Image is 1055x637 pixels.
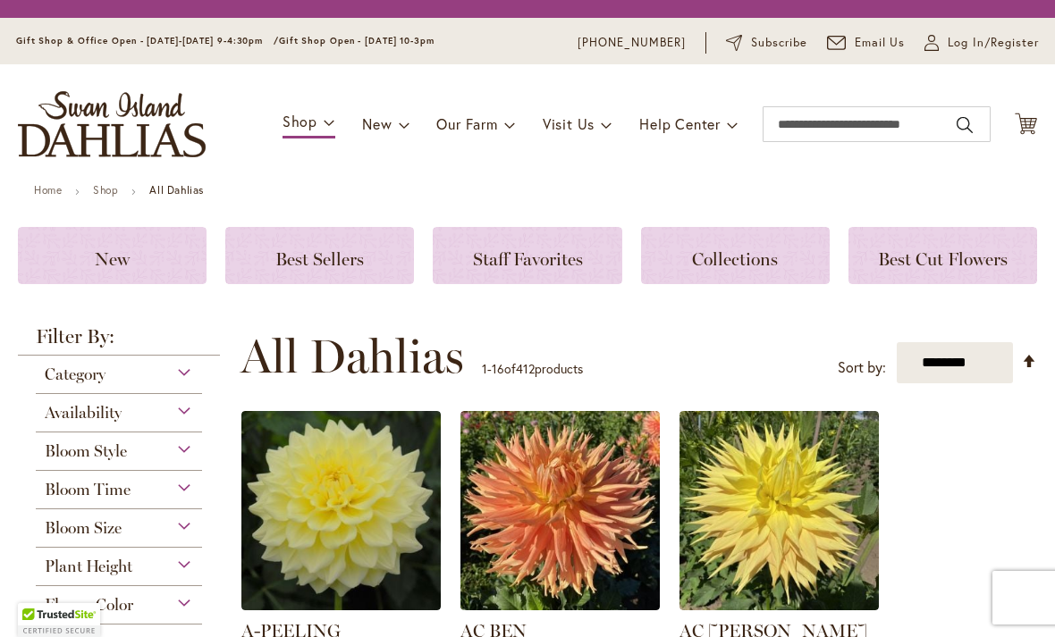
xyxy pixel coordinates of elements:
[362,114,392,133] span: New
[45,557,132,576] span: Plant Height
[18,327,220,356] strong: Filter By:
[460,597,660,614] a: AC BEN
[543,114,595,133] span: Visit Us
[34,183,62,197] a: Home
[726,34,807,52] a: Subscribe
[924,34,1039,52] a: Log In/Register
[18,227,207,284] a: New
[948,34,1039,52] span: Log In/Register
[225,227,414,284] a: Best Sellers
[241,597,441,614] a: A-Peeling
[878,248,1008,270] span: Best Cut Flowers
[679,411,879,610] img: AC Jeri
[95,248,130,270] span: New
[641,227,830,284] a: Collections
[18,91,206,157] a: store logo
[855,34,906,52] span: Email Us
[241,330,464,383] span: All Dahlias
[93,183,118,197] a: Shop
[639,114,721,133] span: Help Center
[45,441,127,461] span: Bloom Style
[516,360,535,377] span: 412
[838,351,886,384] label: Sort by:
[957,111,973,139] button: Search
[45,365,105,384] span: Category
[45,595,133,615] span: Flower Color
[679,597,879,614] a: AC Jeri
[848,227,1037,284] a: Best Cut Flowers
[473,248,583,270] span: Staff Favorites
[482,360,487,377] span: 1
[279,35,435,46] span: Gift Shop Open - [DATE] 10-3pm
[433,227,621,284] a: Staff Favorites
[45,480,131,499] span: Bloom Time
[692,248,778,270] span: Collections
[482,355,583,383] p: - of products
[283,112,317,130] span: Shop
[751,34,807,52] span: Subscribe
[149,183,204,197] strong: All Dahlias
[460,411,660,610] img: AC BEN
[436,114,497,133] span: Our Farm
[827,34,906,52] a: Email Us
[241,411,441,610] img: A-Peeling
[275,248,364,270] span: Best Sellers
[492,360,504,377] span: 16
[18,603,100,637] div: TrustedSite Certified
[45,518,122,538] span: Bloom Size
[45,403,122,423] span: Availability
[578,34,686,52] a: [PHONE_NUMBER]
[16,35,279,46] span: Gift Shop & Office Open - [DATE]-[DATE] 9-4:30pm /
